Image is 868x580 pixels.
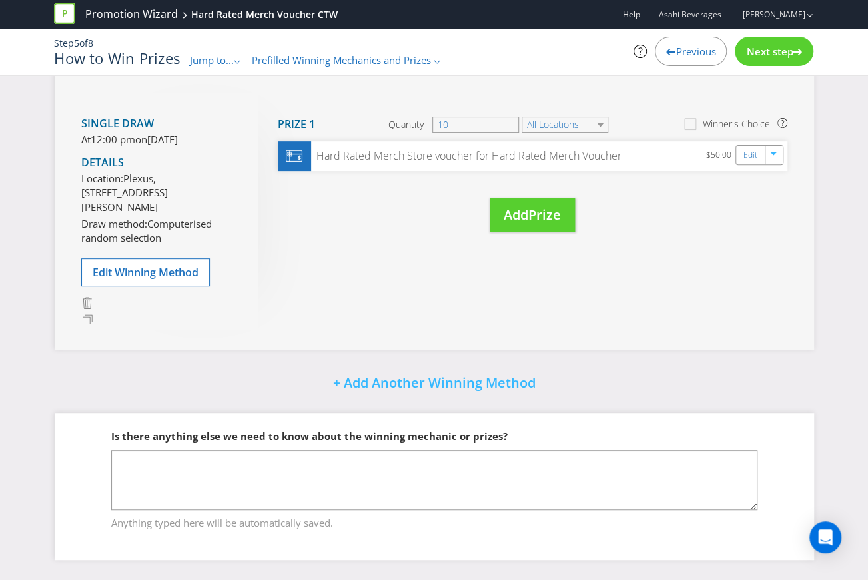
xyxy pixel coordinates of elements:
span: Jump to... [190,53,234,67]
h1: How to Win Prizes [54,50,180,66]
a: [PERSON_NAME] [729,9,805,20]
span: 5 [74,37,79,49]
div: Winner's Choice [703,117,770,131]
span: [DATE] [147,133,178,146]
a: Help [622,9,640,20]
span: 12:00 pm [91,133,135,146]
a: Promotion Wizard [85,7,178,22]
button: AddPrize [490,198,575,232]
span: Prefilled Winning Mechanics and Prizes [252,53,431,67]
span: + Add Another Winning Method [333,374,536,392]
h4: Single draw [81,118,238,130]
span: At [81,133,91,146]
button: Edit Winning Method [81,258,210,286]
span: Step [54,37,74,49]
span: Plexus, [STREET_ADDRESS][PERSON_NAME] [81,172,168,214]
span: Quantity [388,118,424,131]
h4: Details [81,157,238,169]
span: Edit Winning Method [93,265,199,280]
span: Is there anything else we need to know about the winning mechanic or prizes? [111,430,508,443]
div: Hard Rated Merch Voucher CTW [191,8,338,21]
h4: Prize 1 [278,119,315,131]
div: $50.00 [706,148,735,164]
div: Open Intercom Messenger [809,521,841,553]
span: 8 [88,37,93,49]
span: Location: [81,172,123,185]
span: Asahi Beverages [658,9,721,20]
span: of [79,37,88,49]
span: Next step [746,45,793,58]
button: + Add Another Winning Method [299,370,570,398]
a: Edit [743,148,757,163]
span: Anything typed here will be automatically saved. [111,511,757,530]
span: Previous [675,45,715,58]
span: Draw method: [81,217,147,230]
span: on [135,133,147,146]
span: Computerised random selection [81,217,212,244]
span: Prize [528,206,561,224]
div: Hard Rated Merch Store voucher for Hard Rated Merch Voucher [311,148,622,164]
span: Add [504,206,528,224]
